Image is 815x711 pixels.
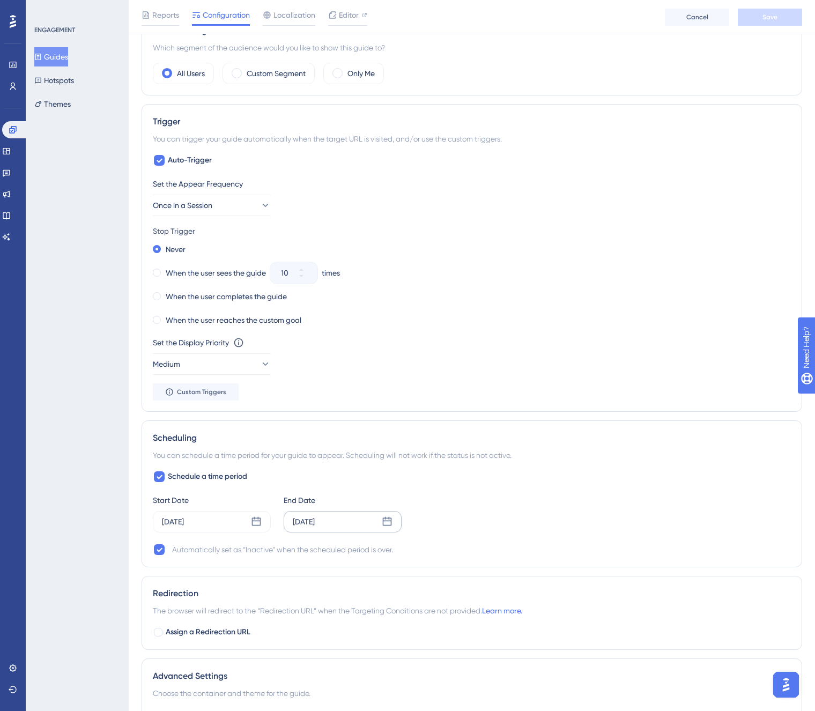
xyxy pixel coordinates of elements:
div: Scheduling [153,432,791,445]
div: You can trigger your guide automatically when the target URL is visited, and/or use the custom tr... [153,132,791,145]
label: Custom Segment [247,67,306,80]
div: Which segment of the audience would you like to show this guide to? [153,41,791,54]
div: ENGAGEMENT [34,26,75,34]
span: The browser will redirect to the “Redirection URL” when the Targeting Conditions are not provided. [153,604,522,617]
button: Cancel [665,9,729,26]
div: Stop Trigger [153,225,791,238]
div: You can schedule a time period for your guide to appear. Scheduling will not work if the status i... [153,449,791,462]
label: Only Me [347,67,375,80]
button: Themes [34,94,71,114]
button: Guides [34,47,68,66]
div: [DATE] [293,515,315,528]
span: Need Help? [25,3,67,16]
span: Medium [153,358,180,371]
span: Reports [152,9,179,21]
button: Medium [153,353,271,375]
div: Set the Appear Frequency [153,177,791,190]
div: Automatically set as “Inactive” when the scheduled period is over. [172,543,393,556]
div: Set the Display Priority [153,336,229,349]
span: Assign a Redirection URL [166,626,250,639]
div: Choose the container and theme for the guide. [153,687,791,700]
button: Custom Triggers [153,383,239,401]
button: Once in a Session [153,195,271,216]
div: End Date [284,494,402,507]
span: Auto-Trigger [168,154,212,167]
label: All Users [177,67,205,80]
span: Custom Triggers [177,388,226,396]
label: Never [166,243,186,256]
label: When the user reaches the custom goal [166,314,301,327]
span: Schedule a time period [168,470,247,483]
span: Once in a Session [153,199,212,212]
div: Advanced Settings [153,670,791,683]
button: Save [738,9,802,26]
div: Start Date [153,494,271,507]
span: Localization [273,9,315,21]
div: [DATE] [162,515,184,528]
a: Learn more. [482,606,522,615]
button: Hotspots [34,71,74,90]
label: When the user completes the guide [166,290,287,303]
label: When the user sees the guide [166,266,266,279]
span: Cancel [686,13,708,21]
span: Save [762,13,777,21]
iframe: UserGuiding AI Assistant Launcher [770,669,802,701]
span: Editor [339,9,359,21]
span: Configuration [203,9,250,21]
div: Trigger [153,115,791,128]
div: Redirection [153,587,791,600]
div: times [322,266,340,279]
